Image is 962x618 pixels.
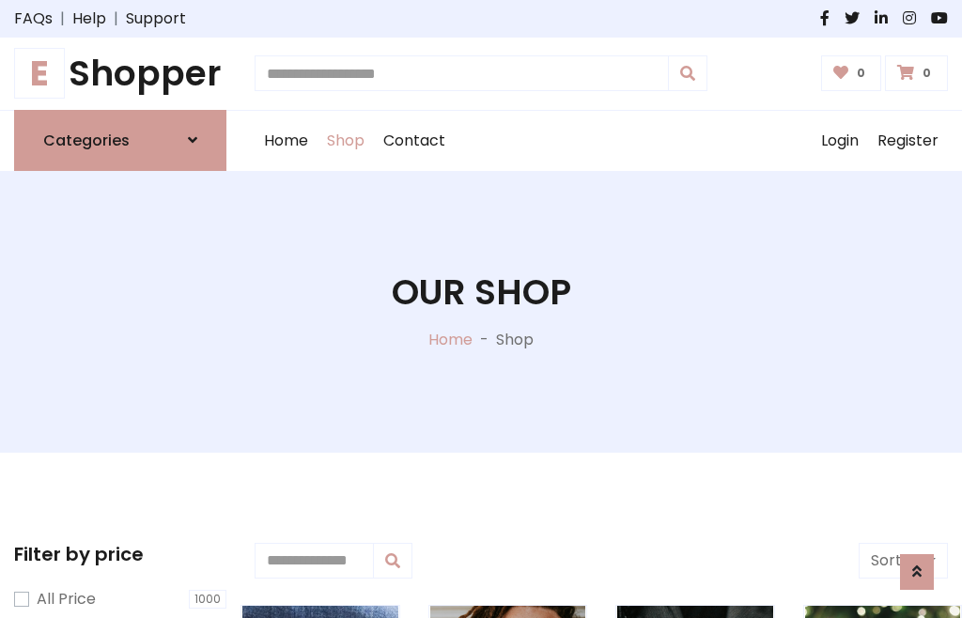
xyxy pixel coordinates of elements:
a: Contact [374,111,455,171]
a: Login [812,111,868,171]
a: 0 [885,55,948,91]
span: E [14,48,65,99]
span: 1000 [189,590,226,609]
a: Categories [14,110,226,171]
a: Help [72,8,106,30]
h1: Shopper [14,53,226,95]
a: Home [255,111,318,171]
h5: Filter by price [14,543,226,565]
label: All Price [37,588,96,610]
span: 0 [852,65,870,82]
a: FAQs [14,8,53,30]
p: - [473,329,496,351]
a: EShopper [14,53,226,95]
a: Support [126,8,186,30]
span: 0 [918,65,936,82]
h1: Our Shop [392,271,571,314]
a: Register [868,111,948,171]
span: | [53,8,72,30]
a: Home [428,329,473,350]
a: 0 [821,55,882,91]
p: Shop [496,329,534,351]
button: Sort by [859,543,948,579]
a: Shop [318,111,374,171]
span: | [106,8,126,30]
h6: Categories [43,131,130,149]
